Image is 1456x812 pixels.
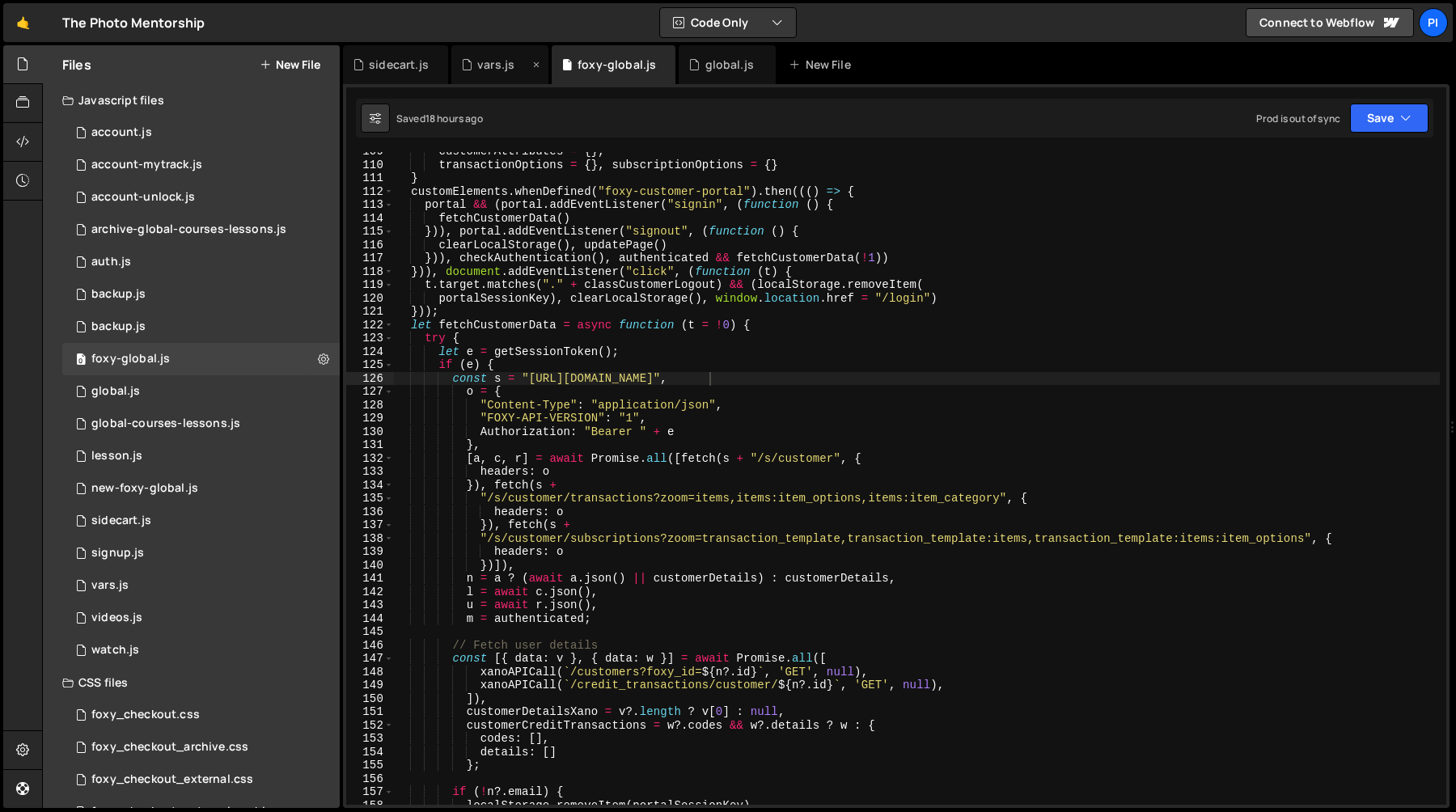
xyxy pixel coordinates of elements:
div: 116 [346,239,394,252]
div: 123 [346,332,394,345]
div: global-courses-lessons.js [91,417,240,431]
div: vars.js [91,578,129,593]
div: sidecart.js [369,57,429,73]
div: 128 [346,399,394,412]
div: 117 [346,252,394,265]
div: 13533/38978.js [62,569,340,602]
div: 121 [346,305,394,319]
div: foxy-global.js [578,57,656,73]
div: 134 [346,479,394,493]
div: 13533/34034.js [62,246,340,278]
div: 13533/45030.js [62,278,340,311]
div: 13533/41206.js [62,181,340,214]
div: 139 [346,545,394,559]
div: CSS files [43,666,340,699]
div: 148 [346,666,394,679]
div: 143 [346,598,394,612]
div: foxy-global.js [91,352,170,366]
button: Save [1350,104,1428,133]
div: account-mytrack.js [91,158,202,172]
h2: Files [62,56,91,74]
div: 137 [346,518,394,532]
div: 119 [346,278,394,292]
div: 153 [346,732,394,746]
div: 136 [346,505,394,519]
div: 126 [346,372,394,386]
div: 13533/38747.css [62,763,340,796]
div: archive-global-courses-lessons.js [91,222,286,237]
div: 13533/43968.js [62,214,340,246]
div: 13533/40053.js [62,472,340,505]
div: 113 [346,198,394,212]
div: 13533/39483.js [62,375,340,408]
div: account.js [91,125,152,140]
div: global.js [705,57,754,73]
div: 140 [346,559,394,573]
div: 135 [346,492,394,505]
div: 133 [346,465,394,479]
div: 138 [346,532,394,546]
div: 13533/38628.js [62,149,340,181]
div: 120 [346,292,394,306]
div: backup.js [91,319,146,334]
div: New File [789,57,857,73]
span: 0 [76,354,86,367]
div: Prod is out of sync [1256,112,1340,125]
div: backup.js [91,287,146,302]
div: videos.js [91,611,142,625]
div: 13533/34220.js [62,116,340,149]
button: New File [260,58,320,71]
div: 149 [346,679,394,692]
div: 109 [346,145,394,159]
div: 13533/34219.js [62,343,340,375]
a: Pi [1419,8,1448,37]
div: 155 [346,759,394,772]
a: 🤙 [3,3,43,42]
div: The Photo Mentorship [62,13,205,32]
div: 13533/38507.css [62,699,340,731]
div: 18 hours ago [425,112,483,125]
div: 144 [346,612,394,626]
div: 151 [346,705,394,719]
div: 147 [346,652,394,666]
div: 146 [346,639,394,653]
div: foxy_checkout.css [91,708,200,722]
div: 124 [346,345,394,359]
div: 114 [346,212,394,226]
div: 131 [346,438,394,452]
div: account-unlock.js [91,190,195,205]
div: 13533/42246.js [62,602,340,634]
div: 13533/35364.js [62,537,340,569]
div: Saved [396,112,483,125]
div: 122 [346,319,394,332]
div: 157 [346,785,394,799]
div: global.js [91,384,140,399]
div: foxy_checkout_archive.css [91,740,248,755]
div: 125 [346,358,394,372]
div: 13533/35472.js [62,440,340,472]
a: Connect to Webflow [1246,8,1414,37]
div: 13533/45031.js [62,311,340,343]
div: 13533/35292.js [62,408,340,440]
div: 13533/44030.css [62,731,340,763]
div: 115 [346,225,394,239]
div: lesson.js [91,449,142,463]
div: signup.js [91,546,144,560]
div: 13533/38527.js [62,634,340,666]
div: 152 [346,719,394,733]
div: Javascript files [43,84,340,116]
div: 118 [346,265,394,279]
div: 150 [346,692,394,706]
div: 156 [346,772,394,786]
div: 145 [346,625,394,639]
div: 13533/43446.js [62,505,340,537]
div: 132 [346,452,394,466]
div: 130 [346,425,394,439]
div: vars.js [477,57,514,73]
div: watch.js [91,643,139,658]
div: 141 [346,572,394,586]
div: sidecart.js [91,514,151,528]
div: new-foxy-global.js [91,481,198,496]
div: 127 [346,385,394,399]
